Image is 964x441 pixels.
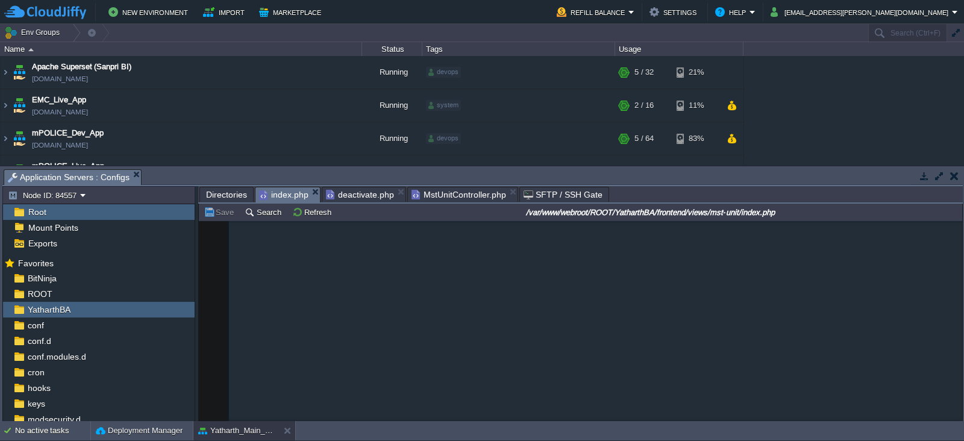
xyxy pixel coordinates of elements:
[363,42,422,56] div: Status
[25,320,46,331] a: conf
[4,24,64,41] button: Env Groups
[715,5,750,19] button: Help
[616,42,743,56] div: Usage
[25,414,83,425] a: modsecurity.d
[28,48,34,51] img: AMDAwAAAACH5BAEAAAAALAAAAAABAAEAAAICRAEAOw==
[326,187,394,202] span: deactivate.php
[26,222,80,233] a: Mount Points
[677,56,716,89] div: 21%
[255,187,321,202] li: /var/www/webroot/ROOT/YatharthBA/frontend/views/mst-unit/index.php
[362,89,422,122] div: Running
[96,425,183,437] button: Deployment Manager
[259,187,308,202] span: index.php
[8,190,80,201] button: Node ID: 84557
[204,207,237,217] button: Save
[1,56,10,89] img: AMDAwAAAACH5BAEAAAAALAAAAAABAAEAAAICRAEAOw==
[245,207,285,217] button: Search
[412,187,506,202] span: MstUnitController.php
[677,155,716,188] div: 55%
[362,155,422,188] div: Running
[15,421,90,440] div: No active tasks
[322,187,406,202] li: /var/www/webroot/ROOT/YatharthBA/frontend/views/mst-unit/deactivate.php
[32,127,104,139] a: mPOLICE_Dev_App
[771,5,952,19] button: [EMAIL_ADDRESS][PERSON_NAME][DOMAIN_NAME]
[16,258,55,268] a: Favorites
[1,42,361,56] div: Name
[426,67,461,78] div: devops
[259,5,325,19] button: Marketplace
[25,367,46,378] a: cron
[11,89,28,122] img: AMDAwAAAACH5BAEAAAAALAAAAAABAAEAAAICRAEAOw==
[649,5,700,19] button: Settings
[426,100,461,111] div: system
[1,89,10,122] img: AMDAwAAAACH5BAEAAAAALAAAAAABAAEAAAICRAEAOw==
[26,238,59,249] a: Exports
[362,56,422,89] div: Running
[11,56,28,89] img: AMDAwAAAACH5BAEAAAAALAAAAAABAAEAAAICRAEAOw==
[292,207,335,217] button: Refresh
[11,122,28,155] img: AMDAwAAAACH5BAEAAAAALAAAAAABAAEAAAICRAEAOw==
[1,155,10,188] img: AMDAwAAAACH5BAEAAAAALAAAAAABAAEAAAICRAEAOw==
[1,122,10,155] img: AMDAwAAAACH5BAEAAAAALAAAAAABAAEAAAICRAEAOw==
[32,94,86,106] a: EMC_Live_App
[4,5,86,20] img: CloudJiffy
[203,5,248,19] button: Import
[913,393,952,429] iframe: chat widget
[11,155,28,188] img: AMDAwAAAACH5BAEAAAAALAAAAAABAAEAAAICRAEAOw==
[557,5,628,19] button: Refill Balance
[677,89,716,122] div: 11%
[108,5,192,19] button: New Environment
[426,133,461,144] div: devops
[26,207,48,217] a: Root
[16,258,55,269] span: Favorites
[25,383,52,393] a: hooks
[634,56,654,89] div: 5 / 32
[25,273,58,284] a: BitNinja
[198,425,274,437] button: Yatharth_Main_NMC
[206,187,247,202] span: Directories
[25,304,72,315] a: YatharthBA
[524,187,602,202] span: SFTP / SSH Gate
[25,398,47,409] a: keys
[362,122,422,155] div: Running
[407,187,518,202] li: /var/www/webroot/ROOT/YatharthBA/frontend/controllers/MstUnitController.php
[25,336,53,346] a: conf.d
[32,73,88,85] a: [DOMAIN_NAME]
[25,351,88,362] a: conf.modules.d
[634,155,654,188] div: 3 / 32
[25,289,54,299] a: ROOT
[634,89,654,122] div: 2 / 16
[634,122,654,155] div: 5 / 64
[677,122,716,155] div: 83%
[32,160,104,172] a: mPOLICE_Live_App
[423,42,615,56] div: Tags
[32,139,88,151] a: [DOMAIN_NAME]
[32,106,88,118] a: [DOMAIN_NAME]
[8,170,130,185] span: Application Servers : Configs
[32,61,131,73] a: Apache Superset (Sanpri BI)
